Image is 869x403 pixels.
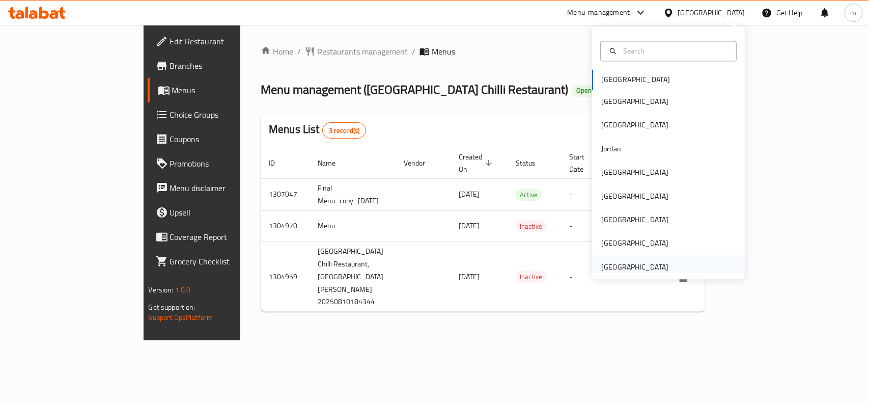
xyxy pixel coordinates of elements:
div: [GEOGRAPHIC_DATA] [601,167,668,178]
span: [DATE] [459,187,480,201]
li: / [297,45,301,58]
nav: breadcrumb [261,45,705,58]
span: m [851,7,857,18]
span: Upsell [170,206,281,219]
td: - [561,210,610,241]
span: Menu management ( [GEOGRAPHIC_DATA] Chilli Restaurant ) [261,78,568,101]
div: [GEOGRAPHIC_DATA] [601,191,668,202]
span: Branches [170,60,281,72]
a: Edit Restaurant [148,29,289,53]
div: Menu-management [568,7,630,19]
div: [GEOGRAPHIC_DATA] [601,96,668,108]
span: Version: [149,283,174,297]
a: Promotions [148,151,289,176]
td: Menu [310,210,396,241]
td: - [561,241,610,312]
a: Choice Groups [148,102,289,127]
span: Grocery Checklist [170,255,281,267]
span: Menus [172,84,281,96]
a: Coverage Report [148,225,289,249]
span: Start Date [569,151,598,175]
div: Jordan [601,143,621,154]
li: / [412,45,415,58]
td: [GEOGRAPHIC_DATA] Chilli Restaurant,[GEOGRAPHIC_DATA][PERSON_NAME] 20250810184344 [310,241,396,312]
div: Open [572,85,596,97]
h2: Menus List [269,122,366,139]
span: Vendor [404,157,438,169]
input: Search [619,45,730,57]
span: Edit Restaurant [170,35,281,47]
span: [DATE] [459,219,480,232]
span: Menus [432,45,455,58]
a: Menus [148,78,289,102]
div: Active [516,189,542,201]
span: 1.0.0 [175,283,191,297]
a: Upsell [148,200,289,225]
span: Coverage Report [170,231,281,243]
td: - [561,178,610,210]
div: [GEOGRAPHIC_DATA] [678,7,745,18]
a: Support.OpsPlatform [149,311,213,324]
span: Promotions [170,157,281,170]
span: Inactive [516,221,546,232]
div: [GEOGRAPHIC_DATA] [601,214,668,226]
div: [GEOGRAPHIC_DATA] [601,120,668,131]
span: ID [269,157,288,169]
span: Inactive [516,271,546,283]
td: Final Menu_copy_[DATE] [310,178,396,210]
a: Menu disclaimer [148,176,289,200]
div: [GEOGRAPHIC_DATA] [601,261,668,273]
div: Total records count [322,122,367,139]
span: [DATE] [459,270,480,283]
div: Inactive [516,220,546,232]
span: Active [516,189,542,201]
table: enhanced table [261,148,776,312]
span: Restaurants management [317,45,408,58]
span: Created On [459,151,495,175]
span: Open [572,86,596,95]
span: 3 record(s) [323,126,366,136]
span: Get support on: [149,301,195,314]
a: Coupons [148,127,289,151]
a: Restaurants management [305,45,408,58]
span: Choice Groups [170,109,281,121]
span: Name [318,157,349,169]
span: Status [516,157,549,169]
span: Coupons [170,133,281,145]
div: [GEOGRAPHIC_DATA] [601,238,668,249]
span: Menu disclaimer [170,182,281,194]
a: Grocery Checklist [148,249,289,274]
a: Branches [148,53,289,78]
